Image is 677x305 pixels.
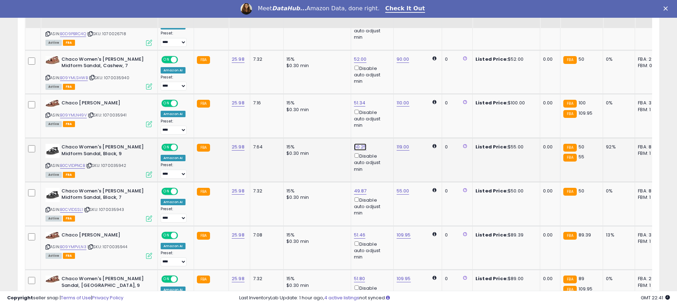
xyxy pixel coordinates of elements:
div: 0% [606,276,629,282]
small: FBA [197,276,210,283]
div: 15% [286,144,345,150]
span: | SKU: 1070035944 [87,244,127,250]
a: 25.98 [232,187,245,195]
span: FBA [63,253,75,259]
a: 52.00 [354,56,367,63]
div: Preset: [161,163,188,179]
div: FBM: 0 [638,62,661,69]
span: OFF [177,100,188,107]
i: DataHub... [272,5,306,12]
img: Profile image for Georgie [241,3,252,15]
small: FBA [563,232,576,240]
span: ON [162,56,171,62]
small: FBA [197,56,210,64]
div: $55.00 [475,144,534,150]
div: 15% [286,232,345,238]
span: | SKU: 1070035943 [84,207,124,212]
a: 50.25 [354,143,367,151]
div: 7.16 [253,100,278,106]
a: B09YMLSHWB [60,75,88,81]
div: 7.32 [253,276,278,282]
div: ASIN: [45,144,152,177]
img: 41EYdUPqusL._SL40_.jpg [45,144,60,158]
div: $0.30 min [286,238,345,245]
small: FBA [197,100,210,108]
div: $0.30 min [286,194,345,201]
div: Close [663,6,671,11]
a: 55.00 [397,187,409,195]
div: 15% [286,56,345,62]
small: FBA [563,276,576,283]
span: FBA [63,84,75,90]
a: 51.46 [354,232,366,239]
span: 50 [579,187,584,194]
b: Chaco [PERSON_NAME] [61,232,148,240]
div: FBM: 1 [638,107,661,113]
a: Check It Out [385,5,425,13]
div: 0.00 [543,144,555,150]
a: 109.95 [397,232,411,239]
div: $89.39 [475,232,534,238]
div: 0 [445,56,467,62]
a: 110.00 [397,99,409,107]
div: 7.32 [253,188,278,194]
div: 0 [445,276,467,282]
a: 25.98 [232,99,245,107]
small: FBA [563,110,576,118]
span: FBA [63,172,75,178]
b: Listed Price: [475,232,508,238]
span: ON [162,100,171,107]
img: 41GbIdubgKL._SL40_.jpg [45,56,60,64]
div: Disable auto adjust min [354,64,388,85]
div: 13% [606,232,629,238]
div: Disable auto adjust min [354,20,388,41]
div: ASIN: [45,232,152,258]
div: Preset: [161,251,188,267]
a: 25.98 [232,56,245,63]
div: Last InventoryLab Update: 1 hour ago, not synced. [239,295,670,301]
span: OFF [177,276,188,282]
div: FBA: 2 [638,56,661,62]
div: Meet Amazon Data, done right. [258,5,380,12]
div: 7.08 [253,232,278,238]
small: FBA [563,100,576,108]
span: 109.95 [579,110,593,116]
div: 15% [286,276,345,282]
span: FBA [63,121,75,127]
div: 0.00 [543,232,555,238]
div: Amazon AI [161,243,186,249]
div: seller snap | | [7,295,123,301]
a: 25.98 [232,275,245,282]
div: FBM: 1 [638,150,661,157]
div: $0.30 min [286,282,345,289]
div: Preset: [161,207,188,223]
span: All listings currently available for purchase on Amazon [45,121,62,127]
b: Listed Price: [475,275,508,282]
small: FBA [197,232,210,240]
span: OFF [177,56,188,62]
span: OFF [177,188,188,194]
div: $50.00 [475,188,534,194]
span: 50 [579,143,584,150]
small: FBA [563,188,576,196]
a: 25.98 [232,232,245,239]
small: FBA [563,144,576,152]
a: 119.00 [397,143,409,151]
div: 0 [445,144,467,150]
span: OFF [177,145,188,151]
b: Listed Price: [475,187,508,194]
div: 7.64 [253,144,278,150]
b: Listed Price: [475,143,508,150]
div: $0.30 min [286,62,345,69]
img: 41lMIHVTLaL._SL40_.jpg [45,100,60,107]
div: 0.00 [543,276,555,282]
a: B09YMLN49V [60,112,87,118]
span: FBA [63,216,75,222]
div: 7.32 [253,56,278,62]
span: ON [162,276,171,282]
a: B0D9PBRC4Q [60,31,86,37]
small: FBA [563,56,576,64]
div: ASIN: [45,100,152,126]
div: 0 [445,100,467,106]
b: Chaco Women's [PERSON_NAME] Sandal, [GEOGRAPHIC_DATA], 9 [61,276,148,290]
